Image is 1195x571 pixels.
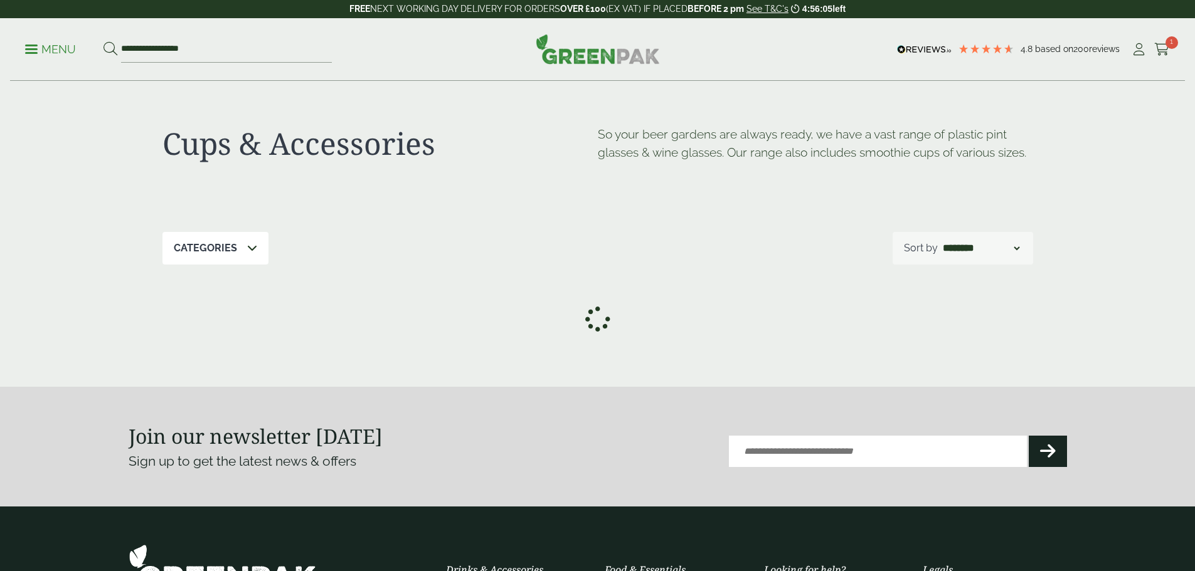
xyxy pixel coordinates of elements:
i: Cart [1154,43,1170,56]
strong: Join our newsletter [DATE] [129,422,383,449]
p: Sort by [904,241,938,256]
p: Sign up to get the latest news & offers [129,451,551,471]
strong: OVER £100 [560,4,606,14]
img: GreenPak Supplies [536,34,660,64]
img: REVIEWS.io [897,45,952,54]
p: Categories [174,241,237,256]
span: 1 [1166,36,1178,49]
strong: FREE [349,4,370,14]
span: 200 [1073,44,1089,54]
p: So your beer gardens are always ready, we have a vast range of plastic pint glasses & wine glasse... [598,125,1033,162]
a: 1 [1154,40,1170,59]
select: Shop order [940,241,1022,256]
span: reviews [1089,44,1120,54]
a: Menu [25,42,76,55]
span: 4.8 [1021,44,1035,54]
a: See T&C's [746,4,789,14]
div: 4.79 Stars [958,43,1014,55]
strong: BEFORE 2 pm [688,4,744,14]
i: My Account [1131,43,1147,56]
span: 4:56:05 [802,4,832,14]
p: Menu [25,42,76,57]
span: Based on [1035,44,1073,54]
h1: Cups & Accessories [162,125,598,162]
span: left [832,4,846,14]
